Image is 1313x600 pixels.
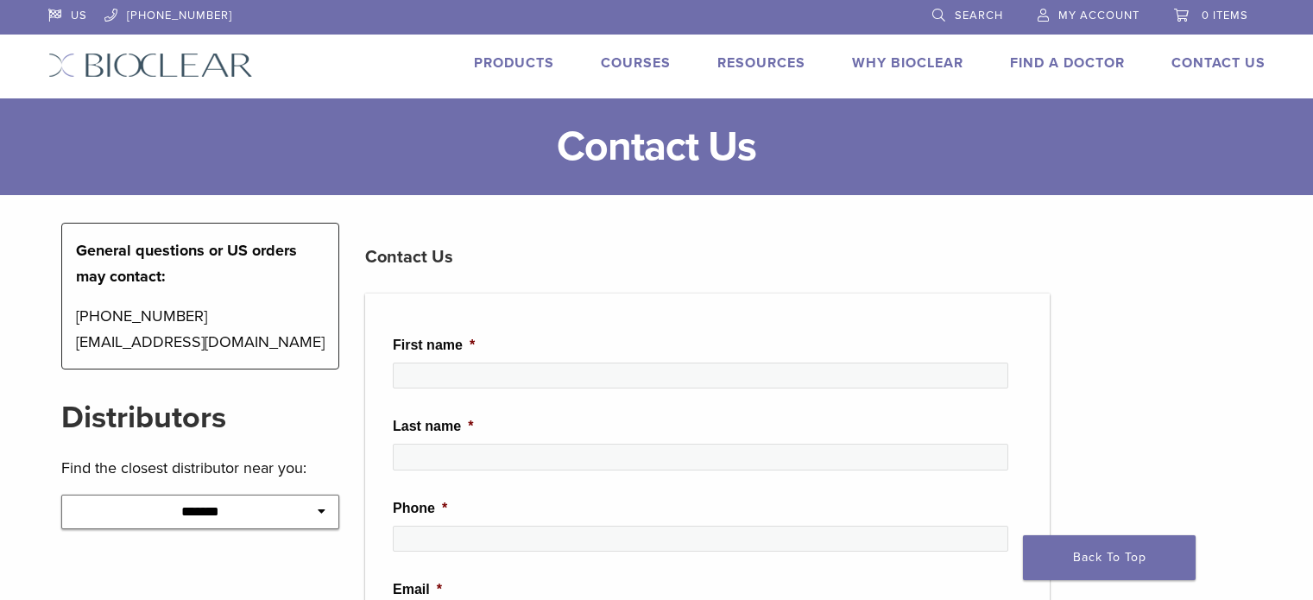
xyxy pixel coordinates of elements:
[1023,535,1196,580] a: Back To Top
[1202,9,1248,22] span: 0 items
[61,455,340,481] p: Find the closest distributor near you:
[1058,9,1139,22] span: My Account
[365,237,1050,278] h3: Contact Us
[955,9,1003,22] span: Search
[393,581,442,599] label: Email
[1010,54,1125,72] a: Find A Doctor
[61,397,340,439] h2: Distributors
[48,53,253,78] img: Bioclear
[393,418,473,436] label: Last name
[393,500,447,518] label: Phone
[1171,54,1266,72] a: Contact Us
[474,54,554,72] a: Products
[76,303,325,355] p: [PHONE_NUMBER] [EMAIL_ADDRESS][DOMAIN_NAME]
[76,241,297,286] strong: General questions or US orders may contact:
[601,54,671,72] a: Courses
[852,54,963,72] a: Why Bioclear
[717,54,805,72] a: Resources
[393,337,475,355] label: First name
